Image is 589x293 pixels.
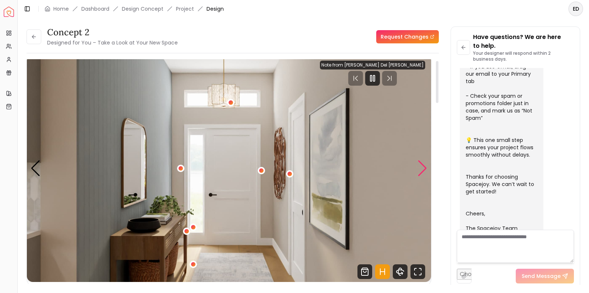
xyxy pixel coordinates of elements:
[47,39,178,46] small: Designed for You – Take a Look at Your New Space
[376,30,439,43] a: Request Changes
[4,7,14,17] img: Spacejoy Logo
[473,33,574,50] p: Have questions? We are here to help.
[81,5,109,12] a: Dashboard
[122,5,163,12] li: Design Concept
[45,5,224,12] nav: breadcrumb
[27,55,431,282] div: Carousel
[568,1,583,16] button: ED
[31,160,40,176] div: Previous slide
[320,61,425,69] div: Note from [PERSON_NAME] Del [PERSON_NAME]
[207,5,224,12] span: Design
[53,5,69,12] a: Home
[417,160,427,176] div: Next slide
[357,264,372,279] svg: Shop Products from this design
[27,55,431,282] img: Design Render 1
[375,264,390,279] svg: Hotspots Toggle
[27,55,431,282] div: 1 / 3
[569,2,582,15] span: ED
[410,264,425,279] svg: Fullscreen
[4,7,14,17] a: Spacejoy
[368,74,377,83] svg: Pause
[393,264,408,279] svg: 360 View
[473,50,574,62] p: Your designer will respond within 2 business days.
[176,5,194,12] a: Project
[47,26,178,38] h3: concept 2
